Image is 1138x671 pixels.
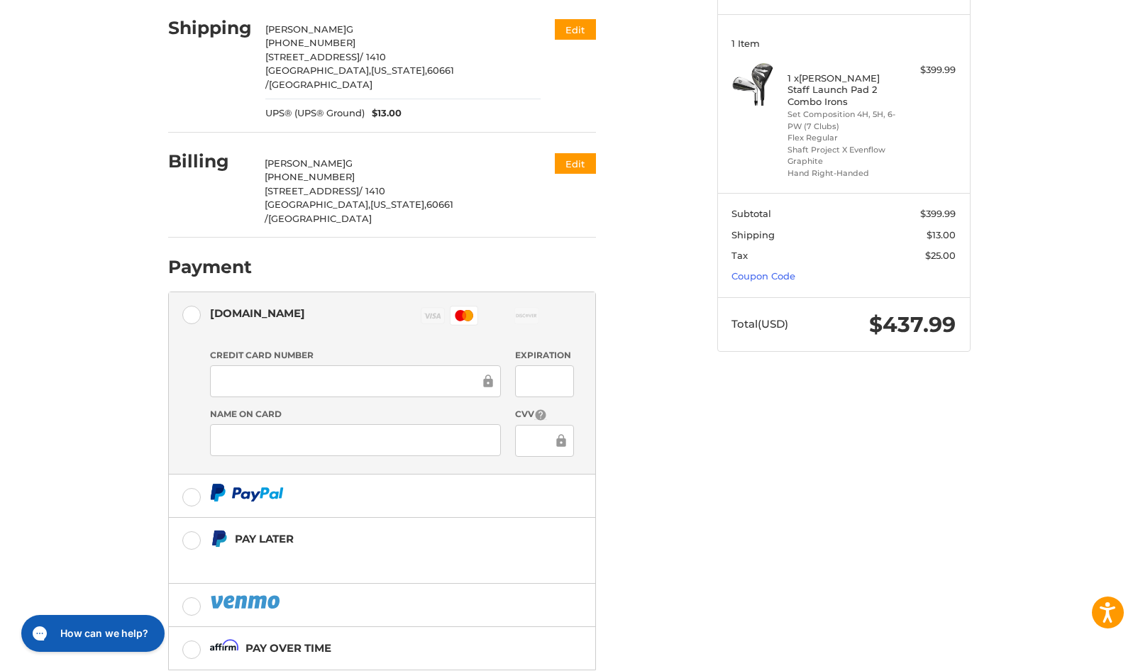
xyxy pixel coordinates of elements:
span: [PHONE_NUMBER] [265,37,355,48]
div: $399.99 [900,63,956,77]
span: [PERSON_NAME] [265,23,346,35]
div: Pay Later [235,527,507,550]
span: [GEOGRAPHIC_DATA], [265,65,371,76]
div: Pay over time [245,636,331,660]
span: [US_STATE], [371,65,427,76]
span: [GEOGRAPHIC_DATA] [268,213,372,224]
h4: 1 x [PERSON_NAME] Staff Launch Pad 2 Combo Irons [788,72,896,107]
div: [DOMAIN_NAME] [210,301,305,325]
span: [STREET_ADDRESS] [265,185,359,196]
span: $25.00 [925,250,956,261]
img: Pay Later icon [210,530,228,548]
span: $13.00 [927,229,956,240]
span: $399.99 [920,208,956,219]
span: UPS® (UPS® Ground) [265,106,365,121]
span: Subtotal [731,208,771,219]
label: Expiration [515,349,574,362]
span: [PHONE_NUMBER] [265,171,355,182]
span: / 1410 [360,51,386,62]
iframe: Gorgias live chat messenger [14,610,169,657]
h2: Shipping [168,17,252,39]
h2: Billing [168,150,251,172]
label: Credit Card Number [210,349,501,362]
span: / 1410 [359,185,385,196]
span: [STREET_ADDRESS] [265,51,360,62]
li: Flex Regular [788,132,896,144]
li: Shaft Project X Evenflow Graphite [788,144,896,167]
span: G [346,157,353,169]
a: Coupon Code [731,270,795,282]
img: PayPal icon [210,484,284,501]
li: Hand Right-Handed [788,167,896,179]
img: PayPal icon [210,593,282,611]
span: 60661 / [265,65,454,90]
img: Affirm icon [210,639,238,657]
h3: 1 Item [731,38,956,49]
span: [PERSON_NAME] [265,157,346,169]
span: [US_STATE], [370,199,426,210]
span: [GEOGRAPHIC_DATA], [265,199,370,210]
span: $13.00 [365,106,402,121]
span: $437.99 [869,311,956,338]
button: Edit [555,153,596,174]
li: Set Composition 4H, 5H, 6-PW (7 Clubs) [788,109,896,132]
label: CVV [515,408,574,421]
span: Tax [731,250,748,261]
h2: Payment [168,256,252,278]
span: Shipping [731,229,775,240]
span: G [346,23,353,35]
span: Total (USD) [731,317,788,331]
span: 60661 / [265,199,453,224]
button: Edit [555,19,596,40]
label: Name on Card [210,408,501,421]
span: [GEOGRAPHIC_DATA] [269,79,372,90]
iframe: PayPal Message 1 [210,553,507,566]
